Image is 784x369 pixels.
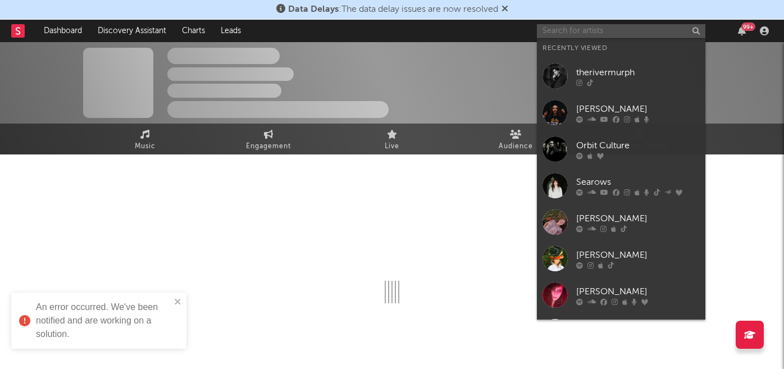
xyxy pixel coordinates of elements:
[576,139,700,152] div: Orbit Culture
[502,5,508,14] span: Dismiss
[174,297,182,308] button: close
[576,175,700,189] div: Searows
[499,140,533,153] span: Audience
[738,26,746,35] button: 99+
[576,102,700,116] div: [PERSON_NAME]
[537,24,705,38] input: Search for artists
[90,20,174,42] a: Discovery Assistant
[83,124,207,154] a: Music
[135,140,156,153] span: Music
[537,313,705,350] a: [PERSON_NAME]
[288,5,339,14] span: Data Delays
[537,131,705,167] a: Orbit Culture
[576,212,700,225] div: [PERSON_NAME]
[288,5,498,14] span: : The data delay issues are now resolved
[576,66,700,79] div: therivermurph
[537,277,705,313] a: [PERSON_NAME]
[537,240,705,277] a: [PERSON_NAME]
[36,300,171,341] div: An error occurred. We've been notified and are working on a solution.
[537,58,705,94] a: therivermurph
[207,124,330,154] a: Engagement
[543,42,700,55] div: Recently Viewed
[213,20,249,42] a: Leads
[537,167,705,204] a: Searows
[576,248,700,262] div: [PERSON_NAME]
[174,20,213,42] a: Charts
[576,285,700,298] div: [PERSON_NAME]
[537,94,705,131] a: [PERSON_NAME]
[537,204,705,240] a: [PERSON_NAME]
[385,140,399,153] span: Live
[246,140,291,153] span: Engagement
[741,22,755,31] div: 99 +
[454,124,577,154] a: Audience
[36,20,90,42] a: Dashboard
[330,124,454,154] a: Live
